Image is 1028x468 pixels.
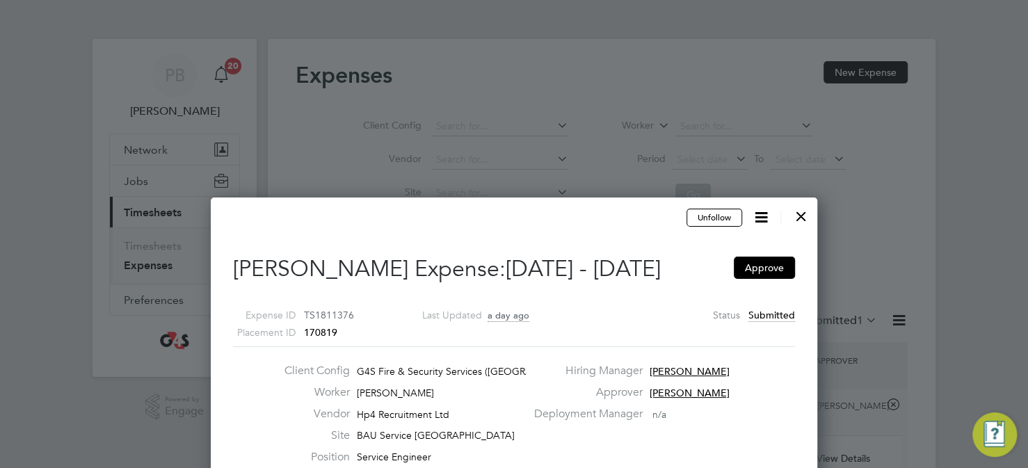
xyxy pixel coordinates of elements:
[686,209,742,227] button: Unfollow
[357,365,610,378] span: G4S Fire & Security Services ([GEOGRAPHIC_DATA]) Li…
[357,451,431,463] span: Service Engineer
[273,364,350,378] label: Client Config
[304,326,337,339] span: 170819
[650,387,730,399] span: [PERSON_NAME]
[357,387,434,399] span: [PERSON_NAME]
[273,450,350,465] label: Position
[526,385,643,400] label: Approver
[273,385,350,400] label: Worker
[526,407,643,421] label: Deployment Manager
[713,307,740,324] label: Status
[357,408,449,421] span: Hp4 Recruitment Ltd
[650,365,730,378] span: [PERSON_NAME]
[652,408,666,421] span: n/a
[273,407,350,421] label: Vendor
[972,412,1017,457] button: Engage Resource Center
[402,307,482,324] label: Last Updated
[273,428,350,443] label: Site
[233,255,795,284] h2: [PERSON_NAME] Expense:
[734,257,795,279] button: Approve
[488,309,529,322] span: a day ago
[304,309,354,321] span: TS1811376
[748,309,795,322] span: Submitted
[506,255,661,282] span: [DATE] - [DATE]
[216,324,296,341] label: Placement ID
[216,307,296,324] label: Expense ID
[526,364,643,378] label: Hiring Manager
[357,429,515,442] span: BAU Service [GEOGRAPHIC_DATA]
